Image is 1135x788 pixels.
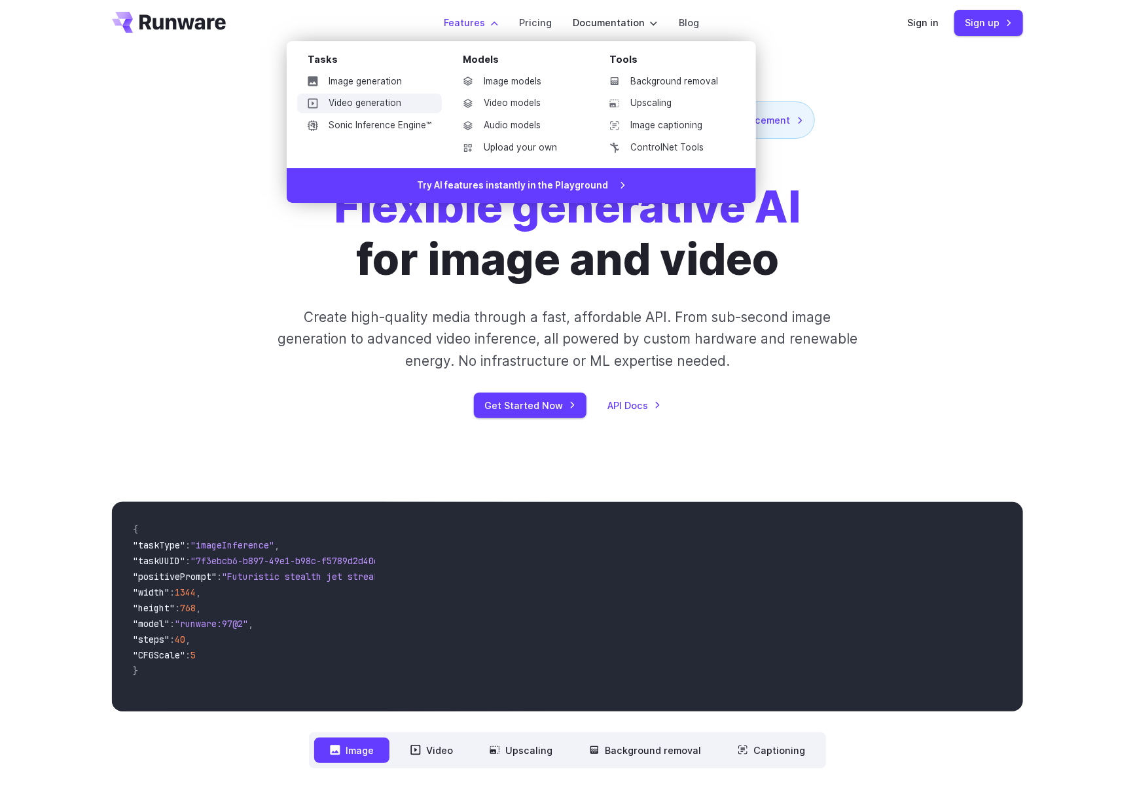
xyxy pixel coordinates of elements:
button: Background removal [573,738,717,763]
span: : [170,618,175,630]
span: : [185,555,190,567]
div: Tasks [308,52,442,72]
p: Create high-quality media through a fast, affordable API. From sub-second image generation to adv... [276,306,859,372]
a: Try AI features instantly in the Playground [287,168,756,204]
span: 768 [180,602,196,614]
a: ControlNet Tools [599,138,735,158]
a: Image generation [297,72,442,92]
h1: for image and video [334,181,801,285]
a: Video models [452,94,588,113]
label: Documentation [573,15,658,30]
a: API Docs [607,398,661,413]
a: Upload your own [452,138,588,158]
span: "taskUUID" [133,555,185,567]
a: Sonic Inference Engine™ [297,116,442,135]
span: 1344 [175,586,196,598]
a: Blog [679,15,699,30]
a: Sign up [954,10,1023,35]
span: "model" [133,618,170,630]
a: Image models [452,72,588,92]
span: { [133,524,138,535]
span: : [185,539,190,551]
span: 40 [175,634,185,645]
button: Video [395,738,469,763]
span: : [170,586,175,598]
span: : [217,571,222,582]
a: Video generation [297,94,442,113]
a: Upscaling [599,94,735,113]
span: : [175,602,180,614]
span: : [170,634,175,645]
div: Models [463,52,588,72]
span: "CFGScale" [133,649,185,661]
a: Get Started Now [474,393,586,418]
span: : [185,649,190,661]
strong: Flexible generative AI [334,180,801,233]
label: Features [444,15,498,30]
span: "runware:97@2" [175,618,248,630]
span: , [185,634,190,645]
button: Image [314,738,389,763]
a: Image captioning [599,116,735,135]
div: Tools [609,52,735,72]
span: 5 [190,649,196,661]
span: "Futuristic stealth jet streaking through a neon-lit cityscape with glowing purple exhaust" [222,571,698,582]
span: "width" [133,586,170,598]
span: "imageInference" [190,539,274,551]
a: Go to / [112,12,226,33]
a: Background removal [599,72,735,92]
span: } [133,665,138,677]
a: Pricing [519,15,552,30]
button: Upscaling [474,738,568,763]
span: "positivePrompt" [133,571,217,582]
span: "7f3ebcb6-b897-49e1-b98c-f5789d2d40d7" [190,555,389,567]
span: , [248,618,253,630]
span: "steps" [133,634,170,645]
a: Audio models [452,116,588,135]
span: , [196,602,201,614]
span: , [274,539,279,551]
a: Sign in [907,15,939,30]
span: "taskType" [133,539,185,551]
button: Captioning [722,738,821,763]
span: "height" [133,602,175,614]
span: , [196,586,201,598]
